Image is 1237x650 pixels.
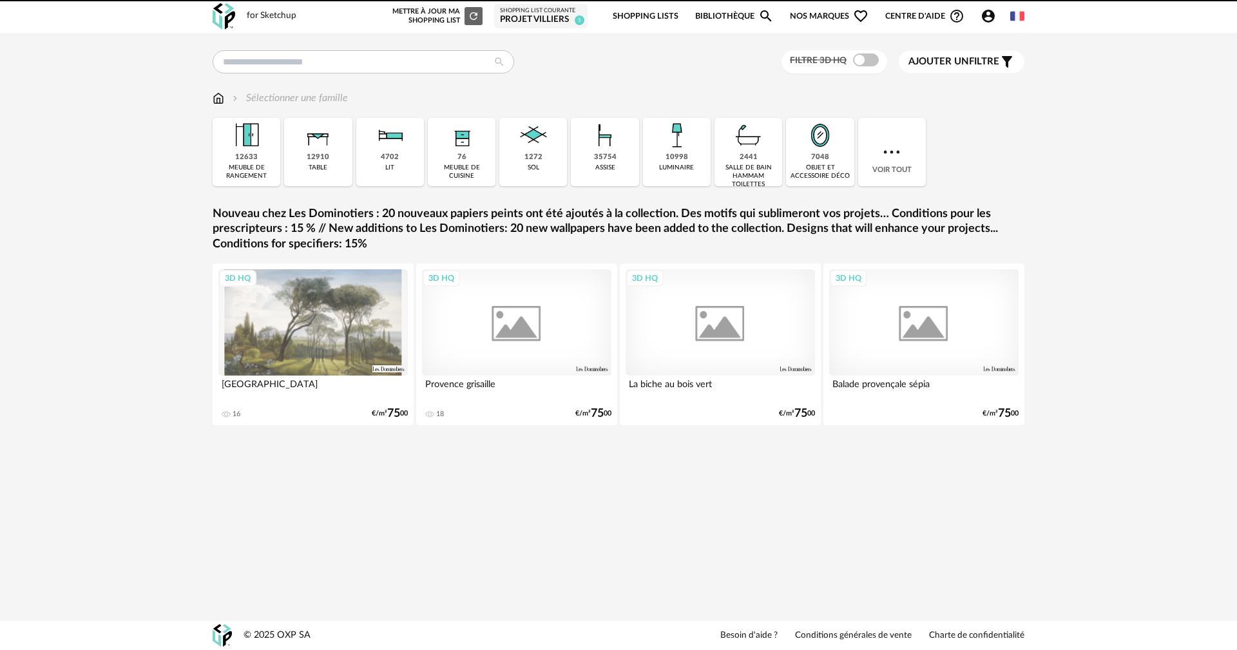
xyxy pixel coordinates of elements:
[594,153,617,162] div: 35754
[213,624,232,647] img: OXP
[823,263,1024,425] a: 3D HQ Balade provençale sépia €/m²7500
[1010,9,1024,23] img: fr
[309,164,327,172] div: table
[929,630,1024,642] a: Charte de confidentialité
[381,153,399,162] div: 4702
[372,409,408,418] div: €/m² 00
[213,91,224,106] img: svg+xml;base64,PHN2ZyB3aWR0aD0iMTYiIGhlaWdodD0iMTciIHZpZXdCb3g9IjAgMCAxNiAxNyIgZmlsbD0ibm9uZSIgeG...
[790,164,850,180] div: objet et accessoire déco
[803,118,838,153] img: Miroir.png
[575,409,611,418] div: €/m² 00
[233,410,240,419] div: 16
[213,207,1024,252] a: Nouveau chez Les Dominotiers : 20 nouveaux papiers peints ont été ajoutés à la collection. Des mo...
[908,55,999,68] span: filtre
[387,409,400,418] span: 75
[908,57,969,66] span: Ajouter un
[613,1,678,32] a: Shopping Lists
[516,118,551,153] img: Sol.png
[591,409,604,418] span: 75
[244,629,311,642] div: © 2025 OXP SA
[718,164,778,189] div: salle de bain hammam toilettes
[885,8,964,24] span: Centre d'aideHelp Circle Outline icon
[790,1,868,32] span: Nos marques
[385,164,394,172] div: lit
[949,8,964,24] span: Help Circle Outline icon
[626,270,664,287] div: 3D HQ
[247,10,296,22] div: for Sketchup
[853,8,868,24] span: Heart Outline icon
[659,164,694,172] div: luminaire
[372,118,407,153] img: Literie.png
[216,164,276,180] div: meuble de rangement
[213,263,414,425] a: 3D HQ [GEOGRAPHIC_DATA] 16 €/m²7500
[416,263,617,425] a: 3D HQ Provence grisaille 18 €/m²7500
[795,630,912,642] a: Conditions générales de vente
[880,140,903,164] img: more.7b13dc1.svg
[230,91,348,106] div: Sélectionner une famille
[422,376,611,401] div: Provence grisaille
[575,15,584,25] span: 5
[794,409,807,418] span: 75
[229,118,264,153] img: Meuble%20de%20rangement.png
[626,376,815,401] div: La biche au bois vert
[830,270,867,287] div: 3D HQ
[528,164,539,172] div: sol
[423,270,460,287] div: 3D HQ
[829,376,1019,401] div: Balade provençale sépia
[858,118,926,186] div: Voir tout
[500,7,582,26] a: Shopping List courante PROJET VILLIERS 5
[981,8,996,24] span: Account Circle icon
[740,153,758,162] div: 2441
[899,51,1024,73] button: Ajouter unfiltre Filter icon
[720,630,778,642] a: Besoin d'aide ?
[588,118,622,153] img: Assise.png
[301,118,336,153] img: Table.png
[620,263,821,425] a: 3D HQ La biche au bois vert €/m²7500
[457,153,466,162] div: 76
[218,376,408,401] div: [GEOGRAPHIC_DATA]
[445,118,479,153] img: Rangement.png
[790,56,847,65] span: Filtre 3D HQ
[998,409,1011,418] span: 75
[811,153,829,162] div: 7048
[695,1,774,32] a: BibliothèqueMagnify icon
[235,153,258,162] div: 12633
[307,153,329,162] div: 12910
[390,7,483,25] div: Mettre à jour ma Shopping List
[659,118,694,153] img: Luminaire.png
[524,153,542,162] div: 1272
[436,410,444,419] div: 18
[779,409,815,418] div: €/m² 00
[432,164,492,180] div: meuble de cuisine
[983,409,1019,418] div: €/m² 00
[468,12,479,19] span: Refresh icon
[213,3,235,30] img: OXP
[500,14,582,26] div: PROJET VILLIERS
[230,91,240,106] img: svg+xml;base64,PHN2ZyB3aWR0aD0iMTYiIGhlaWdodD0iMTYiIHZpZXdCb3g9IjAgMCAxNiAxNiIgZmlsbD0ibm9uZSIgeG...
[981,8,1002,24] span: Account Circle icon
[731,118,766,153] img: Salle%20de%20bain.png
[999,54,1015,70] span: Filter icon
[500,7,582,15] div: Shopping List courante
[219,270,256,287] div: 3D HQ
[758,8,774,24] span: Magnify icon
[595,164,615,172] div: assise
[666,153,688,162] div: 10998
